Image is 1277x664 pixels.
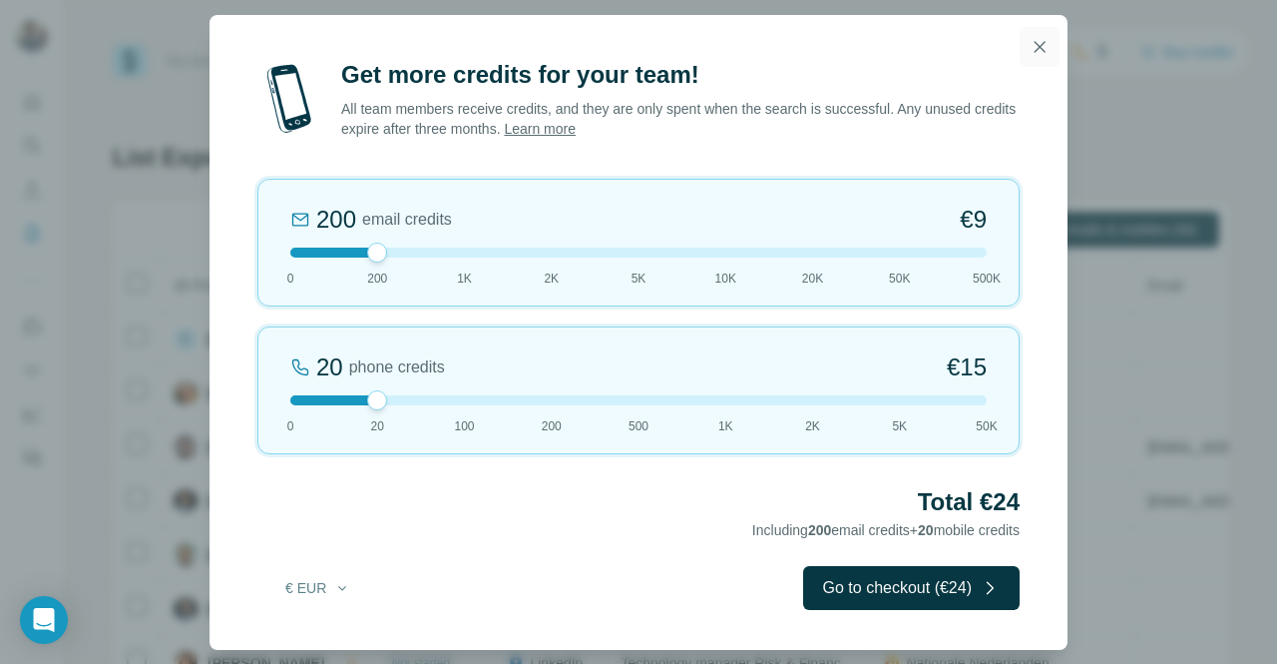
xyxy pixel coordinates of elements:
[316,351,343,383] div: 20
[803,566,1020,610] button: Go to checkout (€24)
[371,417,384,435] span: 20
[457,270,472,288] span: 1K
[802,270,823,288] span: 20K
[316,204,356,236] div: 200
[960,204,987,236] span: €9
[341,99,1020,139] p: All team members receive credits, and they are only spent when the search is successful. Any unus...
[20,596,68,644] div: Open Intercom Messenger
[715,270,736,288] span: 10K
[805,417,820,435] span: 2K
[918,522,934,538] span: 20
[808,522,831,538] span: 200
[271,570,364,606] button: € EUR
[892,417,907,435] span: 5K
[889,270,910,288] span: 50K
[287,417,294,435] span: 0
[542,417,562,435] span: 200
[454,417,474,435] span: 100
[976,417,997,435] span: 50K
[947,351,987,383] span: €15
[367,270,387,288] span: 200
[349,355,445,379] span: phone credits
[362,208,452,232] span: email credits
[629,417,648,435] span: 500
[752,522,1020,538] span: Including email credits + mobile credits
[632,270,646,288] span: 5K
[287,270,294,288] span: 0
[973,270,1001,288] span: 500K
[544,270,559,288] span: 2K
[257,486,1020,518] h2: Total €24
[718,417,733,435] span: 1K
[504,121,576,137] a: Learn more
[257,59,321,139] img: mobile-phone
